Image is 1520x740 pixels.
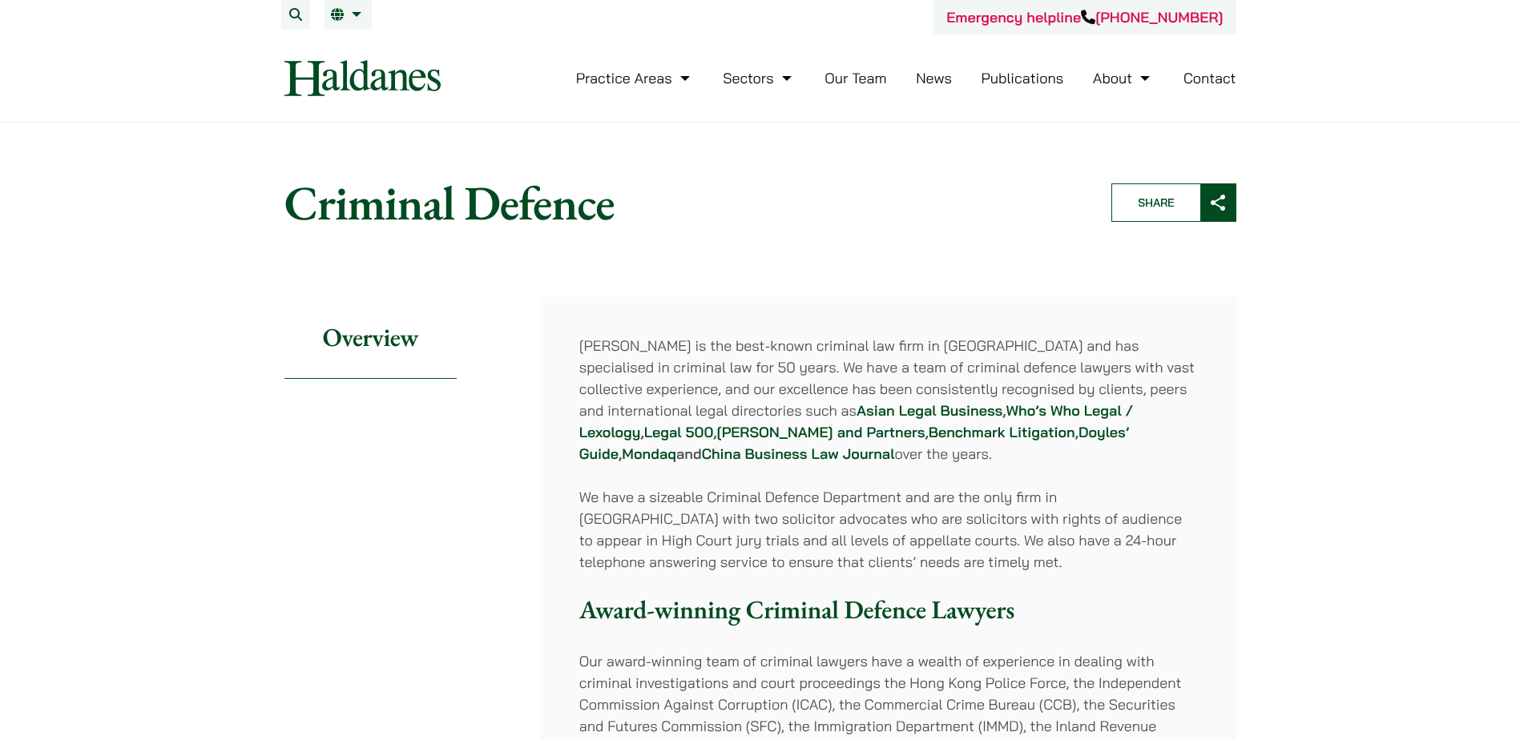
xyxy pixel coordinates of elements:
strong: , [619,444,622,463]
h2: Overview [284,296,457,379]
img: Logo of Haldanes [284,60,441,96]
strong: , [1002,401,1006,420]
h3: Award-winning Criminal Defence Lawyers [579,594,1198,625]
strong: , [640,423,643,441]
a: [PERSON_NAME] and Partners [717,423,925,441]
a: Legal 500 [644,423,713,441]
a: Emergency helpline[PHONE_NUMBER] [946,8,1223,26]
a: About [1093,69,1154,87]
a: Doyles’ Guide [579,423,1130,463]
a: China Business Law Journal [702,444,895,463]
button: Share [1111,183,1236,222]
a: Mondaq [622,444,676,463]
a: Sectors [723,69,795,87]
a: Publications [982,69,1064,87]
a: EN [331,8,365,21]
a: Asian Legal Business [857,401,1002,420]
a: Benchmark Litigation [929,423,1075,441]
p: We have a sizeable Criminal Defence Department and are the only firm in [GEOGRAPHIC_DATA] with tw... [579,486,1198,573]
strong: , [713,423,716,441]
span: Share [1112,184,1200,221]
a: Who’s Who Legal / Lexology [579,401,1134,441]
a: News [916,69,952,87]
h1: Criminal Defence [284,174,1084,231]
strong: and [676,444,702,463]
a: Contact [1183,69,1236,87]
a: Our Team [825,69,886,87]
p: [PERSON_NAME] is the best-known criminal law firm in [GEOGRAPHIC_DATA] and has specialised in cri... [579,335,1198,465]
strong: , , [925,423,1079,441]
a: Practice Areas [576,69,694,87]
